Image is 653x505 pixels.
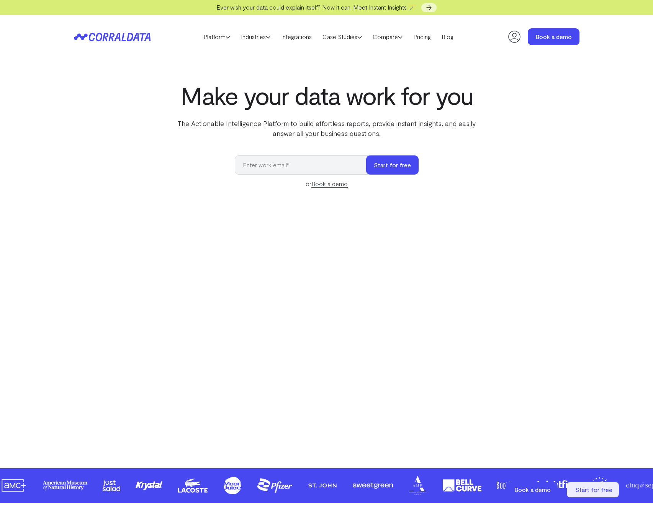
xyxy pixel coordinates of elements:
button: Start for free [366,155,419,175]
a: Book a demo [311,180,348,188]
h1: Make your data work for you [170,82,483,109]
input: Enter work email* [235,155,374,175]
a: Platform [198,31,236,42]
div: or [235,179,419,188]
a: Start for free [567,482,620,497]
span: Start for free [575,486,612,493]
a: Book a demo [528,28,579,45]
a: Pricing [408,31,436,42]
a: Industries [236,31,276,42]
a: Blog [436,31,459,42]
span: Book a demo [514,486,551,493]
a: Case Studies [317,31,367,42]
a: Compare [367,31,408,42]
p: The Actionable Intelligence Platform to build effortless reports, provide instant insights, and e... [170,118,483,138]
span: Ever wish your data could explain itself? Now it can. Meet Instant Insights 🪄 [216,3,416,11]
a: Integrations [276,31,317,42]
a: Book a demo [506,482,559,497]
